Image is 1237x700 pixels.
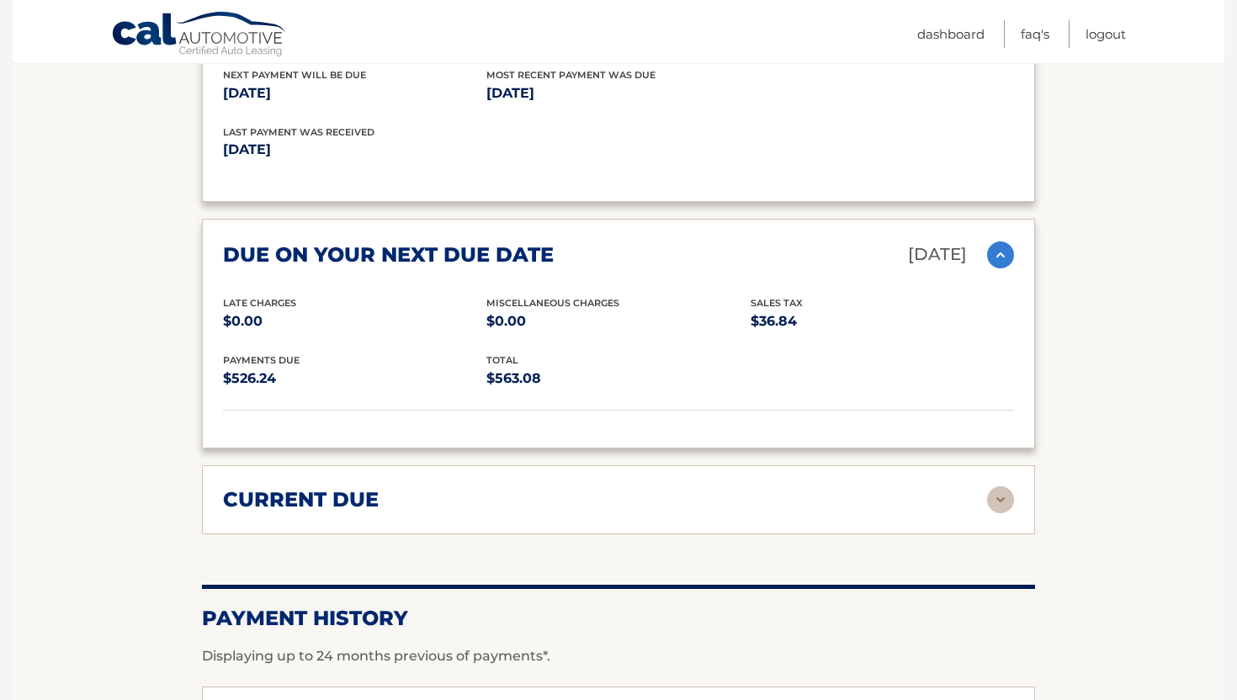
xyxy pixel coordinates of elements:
[908,240,967,269] p: [DATE]
[223,138,618,162] p: [DATE]
[223,354,300,366] span: Payments Due
[486,82,750,105] p: [DATE]
[486,297,619,309] span: Miscellaneous Charges
[223,487,379,512] h2: current due
[751,310,1014,333] p: $36.84
[987,241,1014,268] img: accordion-active.svg
[223,367,486,390] p: $526.24
[202,646,1035,666] p: Displaying up to 24 months previous of payments*.
[1086,20,1126,48] a: Logout
[486,367,750,390] p: $563.08
[223,242,554,268] h2: due on your next due date
[486,354,518,366] span: total
[987,486,1014,513] img: accordion-rest.svg
[486,69,656,81] span: Most Recent Payment Was Due
[917,20,985,48] a: Dashboard
[223,82,486,105] p: [DATE]
[202,606,1035,631] h2: Payment History
[223,69,366,81] span: Next Payment will be due
[223,310,486,333] p: $0.00
[223,126,374,138] span: Last Payment was received
[111,11,288,60] a: Cal Automotive
[223,297,296,309] span: Late Charges
[486,310,750,333] p: $0.00
[1021,20,1049,48] a: FAQ's
[751,297,803,309] span: Sales Tax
